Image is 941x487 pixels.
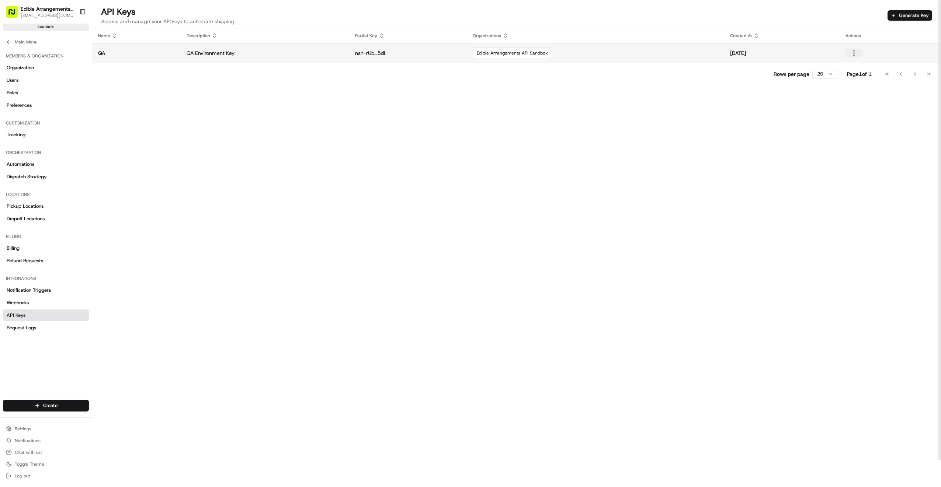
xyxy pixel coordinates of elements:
a: Users [3,74,89,86]
div: Billing [3,231,89,242]
div: Members & Organization [3,50,89,62]
div: Created At [730,33,834,39]
span: Toggle Theme [15,461,44,467]
div: Page 1 of 1 [847,70,872,78]
div: Partial Key [355,33,461,39]
a: Dropoff Locations [3,213,89,225]
span: Pickup Locations [7,203,44,210]
button: Log out [3,471,89,481]
span: Users [7,77,18,84]
span: Tracking [7,132,25,138]
p: Access and manage your API keys to automate shipping. [101,18,236,25]
input: Clear [19,48,122,55]
span: API Keys [7,312,25,319]
div: Orchestration [3,147,89,158]
a: Webhooks [3,297,89,309]
a: API Keys [3,309,89,321]
span: Main Menu [15,39,37,45]
span: Create [43,402,58,409]
div: Locations [3,189,89,200]
a: Automations [3,158,89,170]
a: Tracking [3,129,89,141]
p: QA Environment Key [187,49,343,57]
span: Pylon [73,125,89,130]
button: Chat with us! [3,447,89,458]
button: Settings [3,424,89,434]
div: 📗 [7,108,13,113]
div: sandbox [3,24,89,31]
a: Pickup Locations [3,200,89,212]
p: QA [98,49,175,57]
span: Chat with us! [15,449,42,455]
a: Preferences [3,99,89,111]
span: Notifications [15,438,41,444]
div: Organizations [473,33,718,39]
span: Settings [15,426,31,432]
button: Edible Arrangements API Sandbox [21,5,73,13]
p: Welcome 👋 [7,29,134,41]
button: Edible Arrangements API Sandbox[EMAIL_ADDRESS][DOMAIN_NAME] [3,3,76,21]
div: Edible Arrangements API Sandbox [473,47,552,59]
span: API Documentation [70,107,118,114]
div: Integrations [3,273,89,284]
div: Description [187,33,343,39]
button: Notifications [3,435,89,446]
div: 💻 [62,108,68,113]
span: Knowledge Base [15,107,56,114]
p: Rows per page [774,70,809,78]
span: Roles [7,90,18,96]
span: Preferences [7,102,32,109]
div: Start new chat [25,70,121,78]
a: Notification Triggers [3,284,89,296]
a: 💻API Documentation [59,104,121,117]
a: Roles [3,87,89,99]
img: Nash [7,7,22,22]
button: Generate Key [888,10,932,21]
h2: API Keys [101,6,236,18]
span: Refund Requests [7,257,43,264]
span: Notification Triggers [7,287,51,294]
a: Billing [3,242,89,254]
span: Billing [7,245,20,252]
button: Main Menu [3,37,89,47]
a: Organization [3,62,89,74]
span: Webhooks [7,299,29,306]
button: Toggle Theme [3,459,89,469]
div: Actions [845,33,935,39]
a: Refund Requests [3,255,89,267]
span: Log out [15,473,30,479]
a: 📗Knowledge Base [4,104,59,117]
a: Powered byPylon [52,125,89,130]
span: Dispatch Strategy [7,174,47,180]
img: 1736555255976-a54dd68f-1ca7-489b-9aae-adbdc363a1c4 [7,70,21,84]
a: Request Logs [3,322,89,334]
a: Dispatch Strategy [3,171,89,183]
div: Name [98,33,175,39]
span: Dropoff Locations [7,216,45,222]
p: nsh-rUb...5dI [355,49,461,57]
span: Automations [7,161,34,168]
div: We're available if you need us! [25,78,93,84]
span: Request Logs [7,325,36,331]
button: Start new chat [125,73,134,81]
button: Create [3,400,89,411]
p: [DATE] [730,49,834,57]
span: Organization [7,64,34,71]
div: Customization [3,117,89,129]
button: [EMAIL_ADDRESS][DOMAIN_NAME] [21,13,73,18]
